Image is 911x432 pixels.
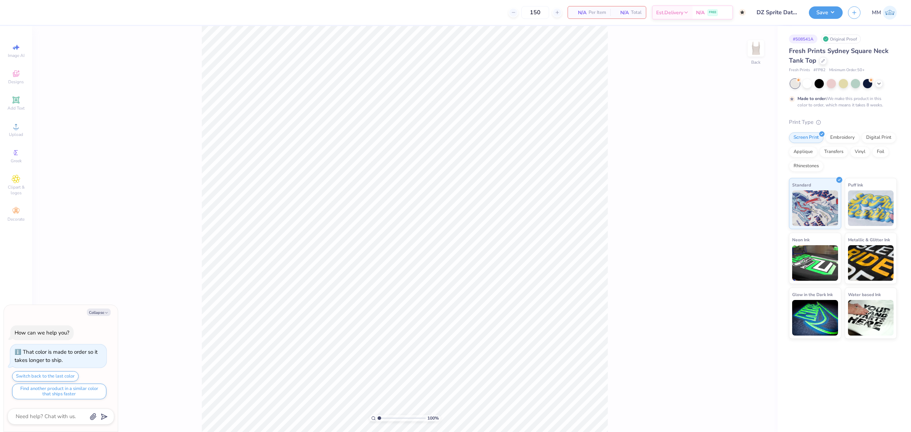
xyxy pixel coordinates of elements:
span: Neon Ink [792,236,810,243]
div: Original Proof [821,35,861,43]
button: Collapse [87,309,111,316]
span: Upload [9,132,23,137]
span: FREE [709,10,716,15]
span: Designs [8,79,24,85]
img: Metallic & Glitter Ink [848,245,894,281]
span: Greek [11,158,22,164]
div: We make this product in this color to order, which means it takes 8 weeks. [797,95,885,108]
img: Puff Ink [848,190,894,226]
button: Switch back to the last color [12,371,79,381]
img: Water based Ink [848,300,894,336]
span: Clipart & logos [4,184,28,196]
strong: Made to order: [797,96,827,101]
div: Transfers [820,147,848,157]
div: How can we help you? [15,329,69,336]
div: Foil [872,147,889,157]
div: Vinyl [850,147,870,157]
div: Back [751,59,760,65]
span: N/A [615,9,629,16]
div: That color is made to order so it takes longer to ship. [15,348,98,364]
span: Water based Ink [848,291,881,298]
span: N/A [696,9,705,16]
div: Digital Print [862,132,896,143]
span: Total [631,9,642,16]
span: # FP82 [813,67,826,73]
a: MM [872,6,897,20]
span: Fresh Prints Sydney Square Neck Tank Top [789,47,889,65]
img: Back [749,41,763,56]
span: 100 % [427,415,439,421]
input: Untitled Design [751,5,804,20]
button: Find another product in a similar color that ships faster [12,384,106,399]
div: Rhinestones [789,161,823,172]
img: Mariah Myssa Salurio [883,6,897,20]
img: Glow in the Dark Ink [792,300,838,336]
span: N/A [572,9,586,16]
input: – – [521,6,549,19]
span: Minimum Order: 50 + [829,67,865,73]
span: Fresh Prints [789,67,810,73]
span: Add Text [7,105,25,111]
div: Applique [789,147,817,157]
span: Metallic & Glitter Ink [848,236,890,243]
span: Per Item [589,9,606,16]
span: Glow in the Dark Ink [792,291,833,298]
div: Print Type [789,118,897,126]
div: Embroidery [826,132,859,143]
div: Screen Print [789,132,823,143]
span: Image AI [8,53,25,58]
span: Decorate [7,216,25,222]
span: MM [872,9,881,17]
img: Neon Ink [792,245,838,281]
span: Est. Delivery [656,9,683,16]
span: Puff Ink [848,181,863,189]
span: Standard [792,181,811,189]
button: Save [809,6,843,19]
img: Standard [792,190,838,226]
div: # 508541A [789,35,817,43]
